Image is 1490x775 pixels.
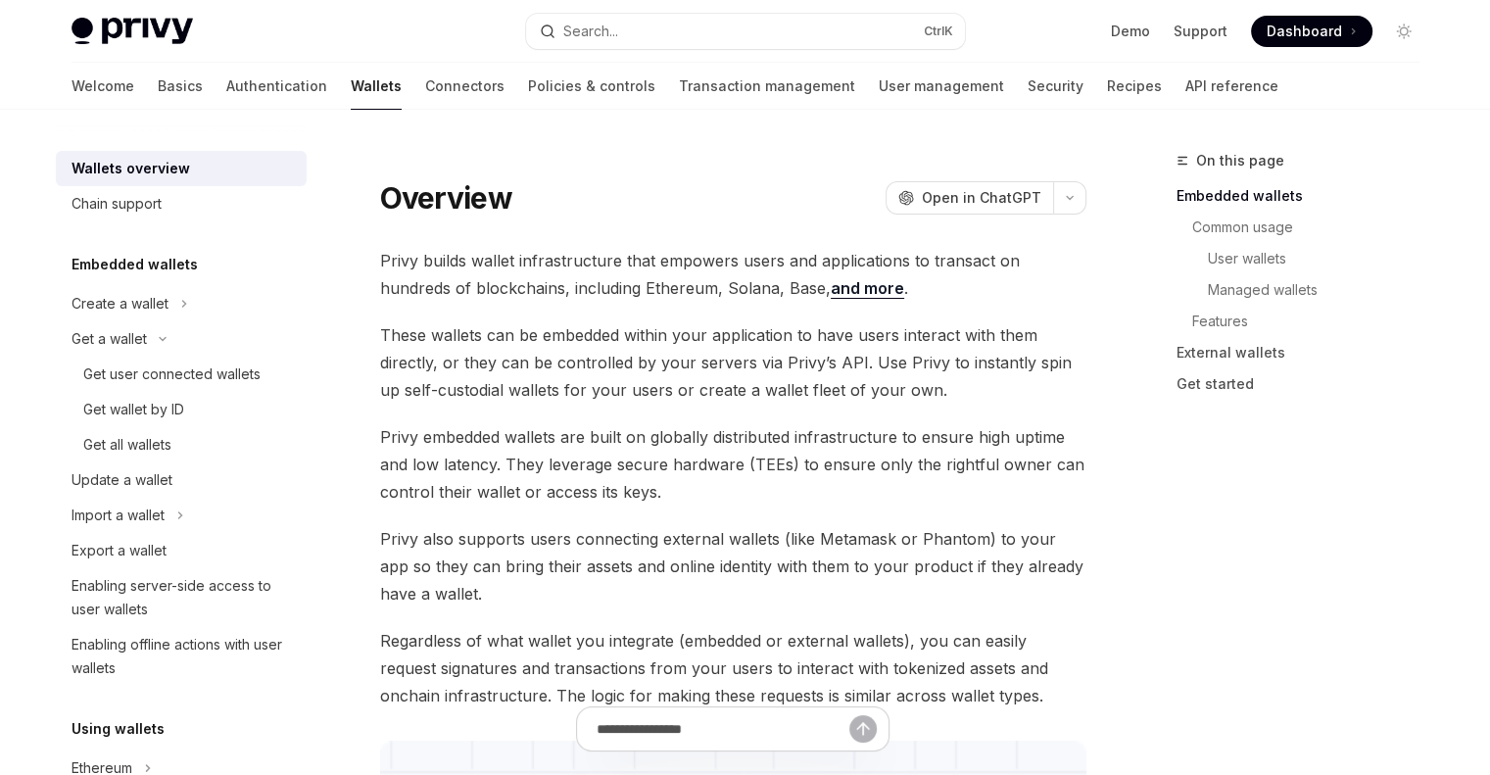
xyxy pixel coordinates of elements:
span: Open in ChatGPT [922,188,1041,208]
a: Wallets [351,63,402,110]
a: Connectors [425,63,505,110]
a: Get all wallets [56,427,307,462]
div: Import a wallet [72,504,165,527]
a: Transaction management [679,63,855,110]
a: Common usage [1192,212,1435,243]
span: On this page [1196,149,1284,172]
a: Authentication [226,63,327,110]
div: Get all wallets [83,433,171,457]
a: Enabling offline actions with user wallets [56,627,307,686]
a: Chain support [56,186,307,221]
a: Features [1192,306,1435,337]
button: Toggle dark mode [1388,16,1419,47]
a: Export a wallet [56,533,307,568]
div: Get a wallet [72,327,147,351]
button: Send message [849,715,877,743]
a: Wallets overview [56,151,307,186]
a: Get started [1177,368,1435,400]
span: Regardless of what wallet you integrate (embedded or external wallets), you can easily request si... [380,627,1086,709]
div: Wallets overview [72,157,190,180]
a: Get wallet by ID [56,392,307,427]
a: Update a wallet [56,462,307,498]
div: Get user connected wallets [83,363,261,386]
button: Search...CtrlK [526,14,965,49]
h1: Overview [380,180,512,216]
a: Embedded wallets [1177,180,1435,212]
a: Welcome [72,63,134,110]
h5: Using wallets [72,717,165,741]
span: Ctrl K [924,24,953,39]
img: light logo [72,18,193,45]
a: Dashboard [1251,16,1372,47]
span: Dashboard [1267,22,1342,41]
div: Search... [563,20,618,43]
a: and more [831,278,904,299]
a: User wallets [1208,243,1435,274]
h5: Embedded wallets [72,253,198,276]
div: Export a wallet [72,539,167,562]
a: Policies & controls [528,63,655,110]
div: Chain support [72,192,162,216]
div: Get wallet by ID [83,398,184,421]
button: Open in ChatGPT [886,181,1053,215]
a: Managed wallets [1208,274,1435,306]
a: API reference [1185,63,1278,110]
a: Basics [158,63,203,110]
a: Get user connected wallets [56,357,307,392]
a: Demo [1111,22,1150,41]
div: Update a wallet [72,468,172,492]
span: Privy builds wallet infrastructure that empowers users and applications to transact on hundreds o... [380,247,1086,302]
a: Support [1174,22,1227,41]
a: Enabling server-side access to user wallets [56,568,307,627]
a: External wallets [1177,337,1435,368]
span: Privy embedded wallets are built on globally distributed infrastructure to ensure high uptime and... [380,423,1086,506]
div: Enabling offline actions with user wallets [72,633,295,680]
span: Privy also supports users connecting external wallets (like Metamask or Phantom) to your app so t... [380,525,1086,607]
a: Recipes [1107,63,1162,110]
span: These wallets can be embedded within your application to have users interact with them directly, ... [380,321,1086,404]
div: Create a wallet [72,292,168,315]
a: Security [1028,63,1083,110]
a: User management [879,63,1004,110]
div: Enabling server-side access to user wallets [72,574,295,621]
